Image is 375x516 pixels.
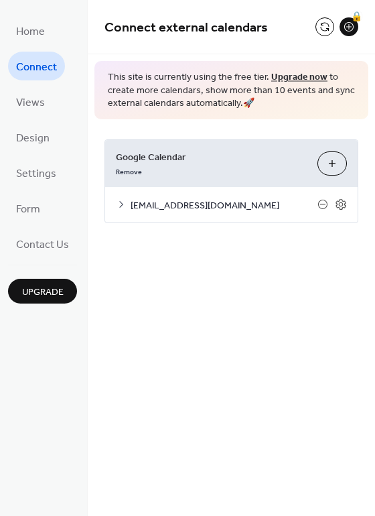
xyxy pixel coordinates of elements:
span: Connect [16,57,57,78]
span: Remove [116,167,142,176]
a: Contact Us [8,229,77,258]
span: Contact Us [16,235,69,255]
button: Upgrade [8,279,77,304]
span: Design [16,128,50,149]
a: Design [8,123,58,151]
span: Settings [16,164,56,184]
a: Upgrade now [271,68,327,86]
a: Connect [8,52,65,80]
a: Settings [8,158,64,187]
span: This site is currently using the free tier. to create more calendars, show more than 10 events an... [108,71,355,111]
a: Home [8,16,53,45]
span: Views [16,92,45,113]
span: [EMAIL_ADDRESS][DOMAIN_NAME] [131,198,317,212]
span: Form [16,199,40,220]
span: Connect external calendars [104,15,268,41]
a: Views [8,87,53,116]
span: Google Calendar [116,150,307,164]
span: Home [16,21,45,42]
span: Upgrade [22,285,64,300]
a: Form [8,194,48,222]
